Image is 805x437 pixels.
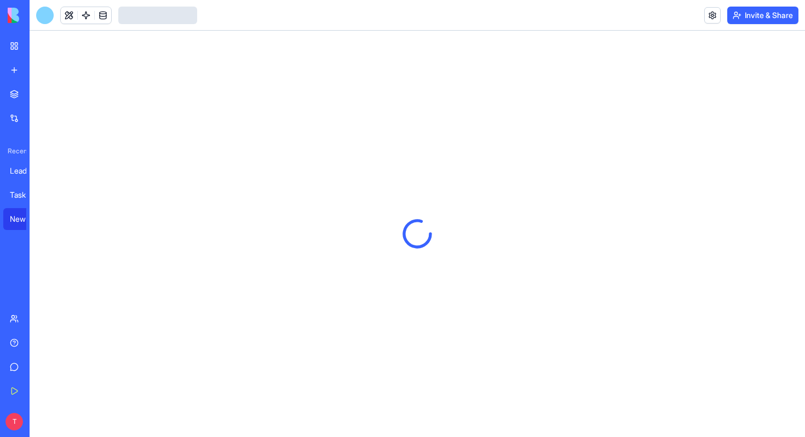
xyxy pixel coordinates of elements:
div: New Bond - Ultimate Parent Support [10,214,41,225]
a: Task Manager [3,184,47,206]
button: Invite & Share [727,7,798,24]
img: logo [8,8,76,23]
span: T [5,413,23,430]
div: Lead Management System [10,165,41,176]
a: New Bond - Ultimate Parent Support [3,208,47,230]
div: Task Manager [10,189,41,200]
a: Lead Management System [3,160,47,182]
span: Recent [3,147,26,156]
